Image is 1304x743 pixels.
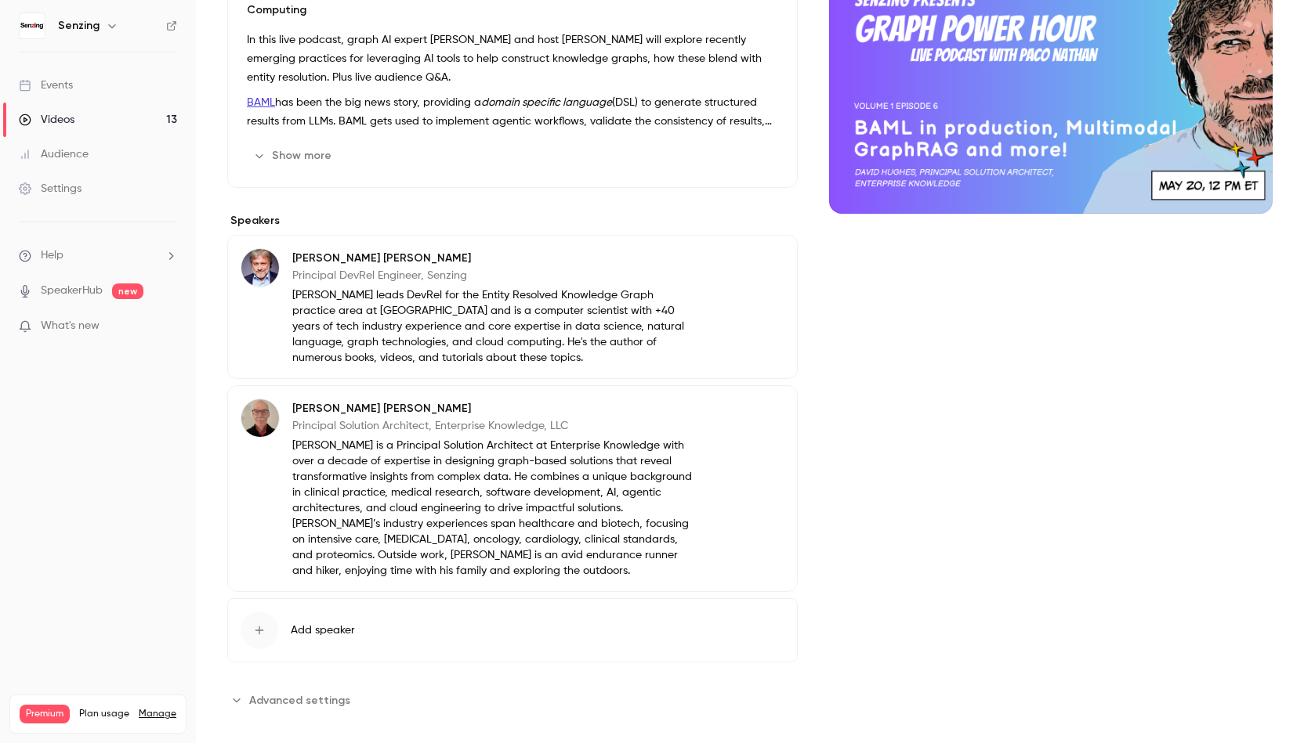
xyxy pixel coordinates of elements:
[481,97,612,108] em: domain specific language
[292,268,696,283] p: Principal DevRel Engineer, Senzing
[19,78,73,93] div: Events
[19,247,177,264] li: help-dropdown-opener
[291,622,355,638] span: Add speaker
[41,247,63,264] span: Help
[227,235,798,379] div: Paco Nathan[PERSON_NAME] [PERSON_NAME]Principal DevRel Engineer, Senzing[PERSON_NAME] leads DevRe...
[241,399,279,437] img: David Hughes
[292,438,696,579] p: [PERSON_NAME] is a Principal Solution Architect at Enterprise Knowledge with over a decade of exp...
[139,708,176,720] a: Manage
[79,708,129,720] span: Plan usage
[247,143,341,168] button: Show more
[241,249,279,287] img: Paco Nathan
[247,97,275,108] a: BAML
[112,283,143,299] span: new
[41,283,103,299] a: SpeakerHub
[247,93,778,131] p: has been the big news story, providing a (DSL) to generate structured results from LLMs. BAML get...
[19,146,89,162] div: Audience
[227,213,798,229] label: Speakers
[247,31,778,87] p: In this live podcast, graph AI expert [PERSON_NAME] and host [PERSON_NAME] will explore recently ...
[227,687,798,712] section: Advanced settings
[292,401,696,417] p: [PERSON_NAME] [PERSON_NAME]
[292,418,696,434] p: Principal Solution Architect, Enterprise Knowledge, LLC
[20,13,45,38] img: Senzing
[227,687,360,712] button: Advanced settings
[58,18,100,34] h6: Senzing
[249,692,350,709] span: Advanced settings
[41,318,100,334] span: What's new
[19,112,74,128] div: Videos
[292,287,696,366] p: [PERSON_NAME] leads DevRel for the Entity Resolved Knowledge Graph practice area at [GEOGRAPHIC_D...
[158,319,177,334] iframe: Noticeable Trigger
[20,705,70,723] span: Premium
[227,385,798,592] div: David Hughes[PERSON_NAME] [PERSON_NAME]Principal Solution Architect, Enterprise Knowledge, LLC[PE...
[227,598,798,662] button: Add speaker
[292,251,696,266] p: [PERSON_NAME] [PERSON_NAME]
[19,181,81,197] div: Settings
